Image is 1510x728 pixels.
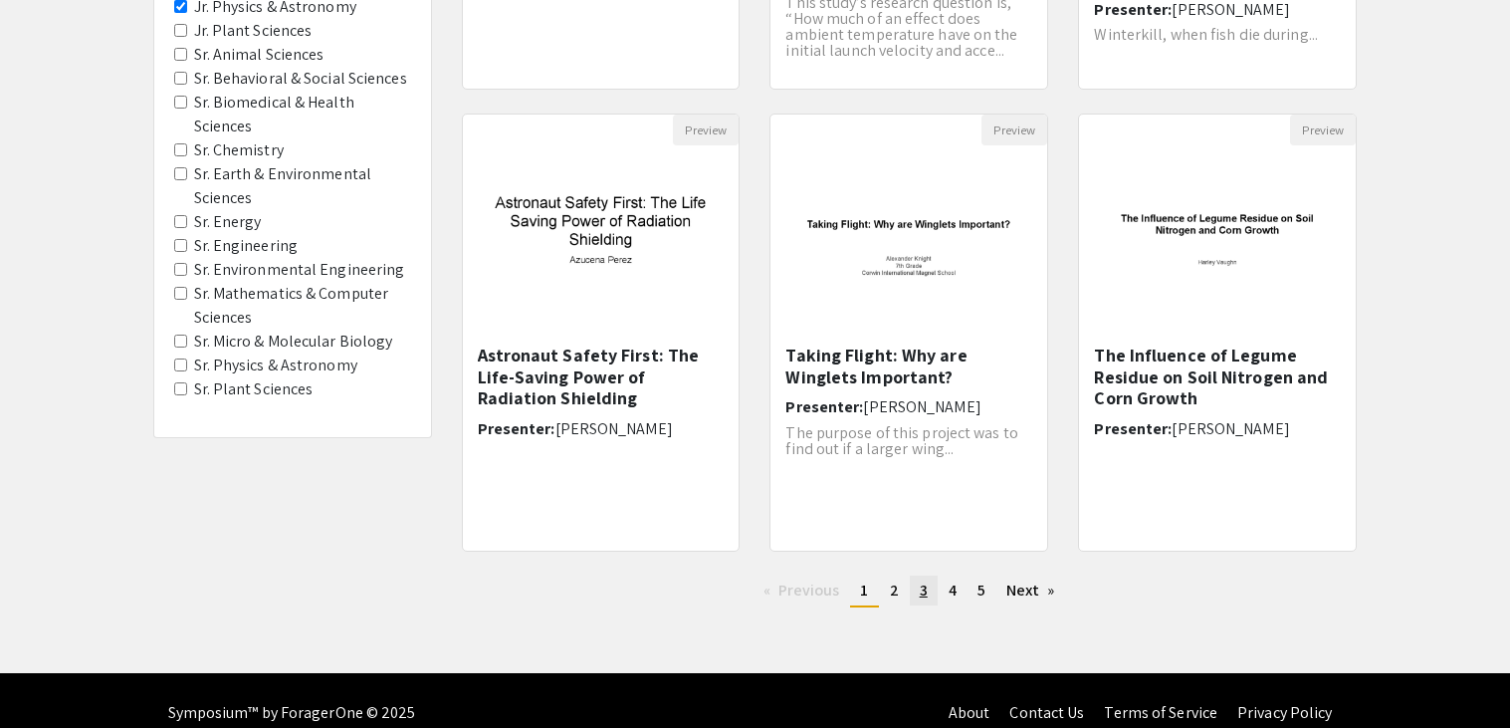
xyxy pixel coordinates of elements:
img: <p><strong style="background-color: transparent; color: rgb(0, 0, 0);">The Influence of Legume Re... [1079,158,1356,332]
label: Sr. Earth & Environmental Sciences [194,162,411,210]
span: [PERSON_NAME] [1172,418,1289,439]
label: Sr. Animal Sciences [194,43,324,67]
button: Preview [1290,115,1356,145]
span: 5 [977,580,985,601]
a: Contact Us [1009,702,1084,723]
h6: Presenter: [785,397,1032,416]
span: Previous [778,580,840,601]
h6: Presenter: [478,419,725,438]
img: <p><strong style="background-color: transparent; color: rgb(0, 0, 0);">Astronaut Safety First: Th... [463,158,740,332]
label: Sr. Behavioral & Social Sciences [194,67,407,91]
span: [PERSON_NAME] [555,418,673,439]
a: About [949,702,990,723]
button: Preview [981,115,1047,145]
h5: Taking Flight: Why are Winglets Important? [785,345,1032,387]
div: Open Presentation <p><strong style="background-color: transparent; color: rgb(0, 0, 0);">Astronau... [462,114,741,552]
ul: Pagination [462,576,1358,607]
h5: Astronaut Safety First: The Life-Saving Power of Radiation Shielding [478,345,725,409]
h5: The Influence of Legume Residue on Soil Nitrogen and Corn Growth [1094,345,1341,409]
span: The purpose of this project was to find out if a larger wing... [785,422,1017,459]
a: Terms of Service [1104,702,1217,723]
a: Next page [996,576,1065,606]
span: 3 [920,580,928,601]
img: <p>Taking Flight: Why are Winglets Important?</p> [770,158,1047,332]
label: Sr. Energy [194,210,262,234]
span: 2 [890,580,899,601]
label: Sr. Chemistry [194,138,284,162]
label: Sr. Micro & Molecular Biology [194,330,393,354]
label: Sr. Biomedical & Health Sciences [194,91,411,138]
button: Preview [673,115,739,145]
span: [PERSON_NAME] [863,396,980,417]
a: Privacy Policy [1237,702,1332,723]
iframe: Chat [15,638,85,713]
label: Sr. Environmental Engineering [194,258,405,282]
label: Jr. Plant Sciences [194,19,313,43]
p: Winterkill, when fish die during... [1094,27,1341,43]
div: Open Presentation <p><strong style="background-color: transparent; color: rgb(0, 0, 0);">The Infl... [1078,114,1357,552]
span: 1 [860,580,868,601]
label: Sr. Physics & Astronomy [194,354,357,377]
span: 4 [949,580,957,601]
h6: Presenter: [1094,419,1341,438]
div: Open Presentation <p>Taking Flight: Why are Winglets Important?</p> [769,114,1048,552]
label: Sr. Plant Sciences [194,377,314,401]
label: Sr. Mathematics & Computer Sciences [194,282,411,330]
label: Sr. Engineering [194,234,299,258]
